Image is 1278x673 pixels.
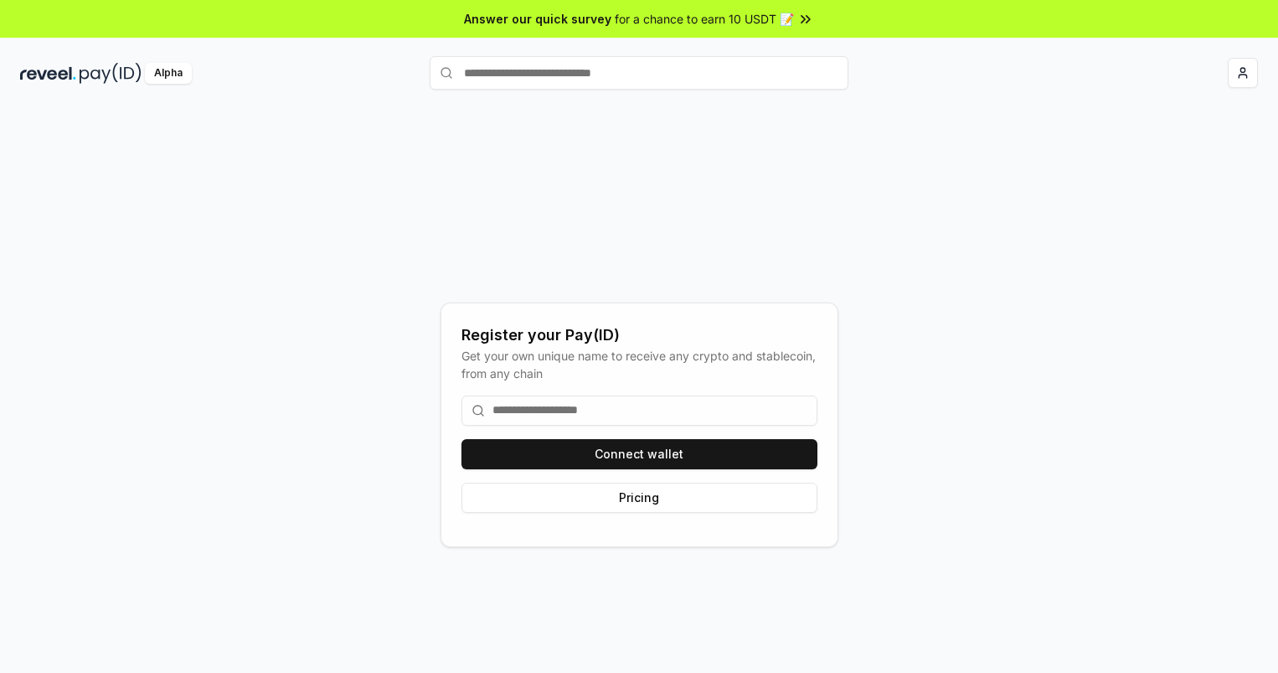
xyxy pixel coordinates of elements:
div: Register your Pay(ID) [461,324,817,347]
div: Alpha [145,63,192,84]
img: reveel_dark [20,63,76,84]
img: pay_id [80,63,142,84]
button: Connect wallet [461,439,817,469]
div: Get your own unique name to receive any crypto and stablecoin, from any chain [461,347,817,382]
span: for a chance to earn 10 USDT 📝 [615,10,794,28]
button: Pricing [461,483,817,513]
span: Answer our quick survey [464,10,611,28]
